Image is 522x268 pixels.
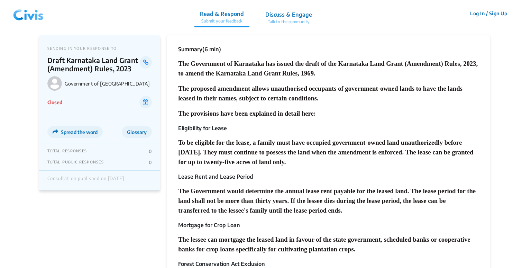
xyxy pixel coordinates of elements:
[202,46,221,53] span: (6 min)
[178,236,470,253] span: The lessee can mortgage the leased land in favour of the state government, scheduled banks or coo...
[65,81,152,87] p: Government of [GEOGRAPHIC_DATA]
[178,260,265,267] b: Forest Conservation Act Exclusion
[178,173,253,180] b: Lease Rent and Lease Period
[47,176,124,185] div: Consultation published on [DATE]
[47,46,152,51] p: SENDING IN YOUR RESPONSE TO
[10,3,46,24] img: navlogo.png
[47,149,87,154] p: TOTAL RESPONSES
[47,126,103,138] button: Spread the word
[122,126,152,138] button: Glossary
[200,10,244,18] p: Read & Respond
[178,60,478,77] span: The Government of Karnataka has issued the draft of the Karnataka Land Grant (Amendment) Rules, 2...
[466,8,512,19] button: Log In / Sign Up
[265,10,312,19] p: Discuss & Engage
[178,45,221,53] p: Summary
[149,149,152,154] p: 0
[178,125,227,132] b: Eligibility for Lease
[127,129,147,135] span: Glossary
[178,222,240,229] b: Mortgage for Crop Loan
[61,129,98,135] span: Spread the word
[149,160,152,165] p: 0
[178,85,463,102] span: The proposed amendment allows unauthorised occupants of government-owned lands to have the lands ...
[178,139,473,166] span: To be eligible for the lease, a family must have occupied government-owned land unauthorizedly be...
[47,160,104,165] p: TOTAL PUBLIC RESPONSES
[200,18,244,24] p: Submit your feedback
[178,110,316,117] span: The provisions have been explained in detail here:
[178,187,476,214] span: The Government would determine the annual lease rent payable for the leased land. The lease perio...
[47,56,140,73] p: Draft Karnataka Land Grant (Amendment) Rules, 2023
[47,99,62,106] p: Closed
[265,19,312,25] p: Talk to the community
[47,76,62,91] img: Government of Karnataka logo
